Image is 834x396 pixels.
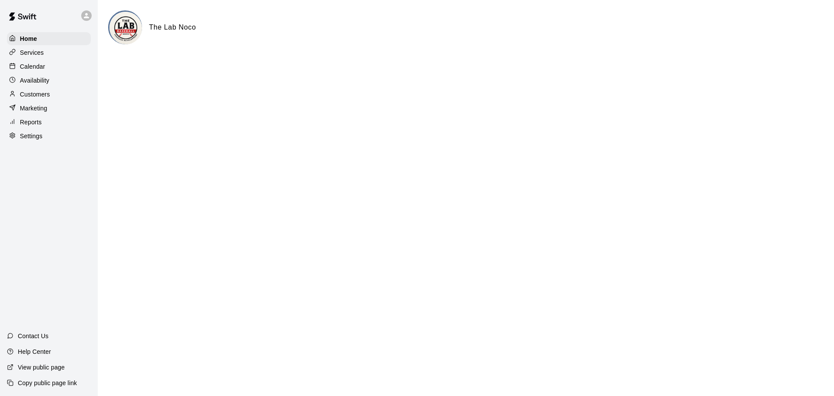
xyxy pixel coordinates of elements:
[20,118,42,126] p: Reports
[109,12,142,44] img: The Lab Noco logo
[18,379,77,387] p: Copy public page link
[20,104,47,113] p: Marketing
[7,74,91,87] a: Availability
[20,34,37,43] p: Home
[20,132,43,140] p: Settings
[20,62,45,71] p: Calendar
[20,48,44,57] p: Services
[20,90,50,99] p: Customers
[149,22,196,33] h6: The Lab Noco
[20,76,50,85] p: Availability
[18,332,49,340] p: Contact Us
[7,60,91,73] a: Calendar
[7,88,91,101] a: Customers
[7,46,91,59] a: Services
[7,32,91,45] a: Home
[18,363,65,372] p: View public page
[7,116,91,129] a: Reports
[7,102,91,115] a: Marketing
[7,130,91,143] a: Settings
[18,347,51,356] p: Help Center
